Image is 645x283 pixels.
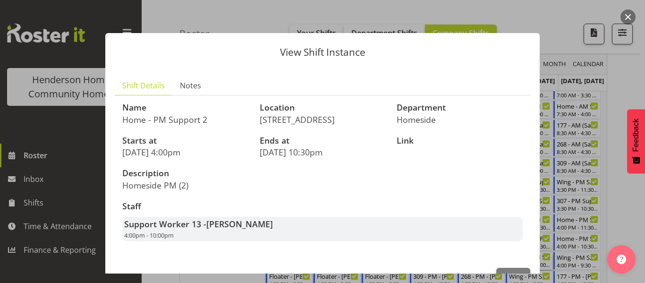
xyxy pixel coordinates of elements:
span: Notes [180,80,201,91]
h3: Link [397,136,523,146]
img: help-xxl-2.png [617,255,626,264]
span: Shift Details [122,80,165,91]
h3: Location [260,103,386,112]
h3: Ends at [260,136,386,146]
h3: Staff [122,202,523,211]
p: [DATE] 4:00pm [122,147,248,157]
h3: Description [122,169,317,178]
p: View Shift Instance [115,47,530,57]
strong: Support Worker 13 - [124,218,273,230]
span: 4:00pm - 10:00pm [124,231,174,240]
span: Feedback [632,119,640,152]
p: [STREET_ADDRESS] [260,114,386,125]
p: Homeside PM (2) [122,180,317,190]
span: [PERSON_NAME] [206,218,273,230]
button: Feedback - Show survey [627,109,645,173]
p: [DATE] 10:30pm [260,147,386,157]
p: Home - PM Support 2 [122,114,248,125]
h3: Department [397,103,523,112]
h3: Starts at [122,136,248,146]
p: Homeside [397,114,523,125]
h3: Name [122,103,248,112]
